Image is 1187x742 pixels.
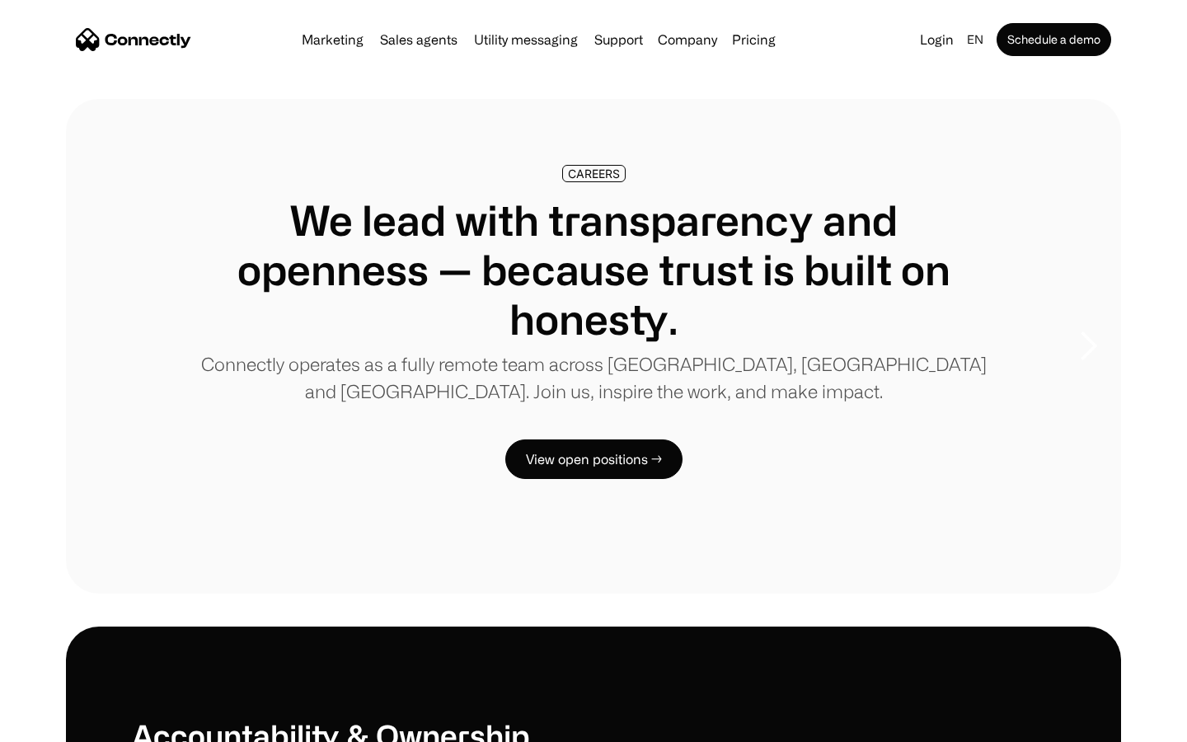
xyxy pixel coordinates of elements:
div: carousel [66,99,1121,594]
h1: We lead with transparency and openness — because trust is built on honesty. [198,195,989,344]
ul: Language list [33,713,99,736]
a: Utility messaging [467,33,584,46]
div: en [967,28,983,51]
p: Connectly operates as a fully remote team across [GEOGRAPHIC_DATA], [GEOGRAPHIC_DATA] and [GEOGRA... [198,350,989,405]
a: Support [588,33,650,46]
a: View open positions → [505,439,683,479]
div: Company [658,28,717,51]
a: Marketing [295,33,370,46]
a: Login [913,28,960,51]
div: CAREERS [568,167,620,180]
a: home [76,27,191,52]
a: Schedule a demo [997,23,1111,56]
div: Company [653,28,722,51]
aside: Language selected: English [16,711,99,736]
a: Sales agents [373,33,464,46]
div: next slide [1055,264,1121,429]
a: Pricing [725,33,782,46]
div: en [960,28,993,51]
div: 1 of 8 [66,99,1121,594]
